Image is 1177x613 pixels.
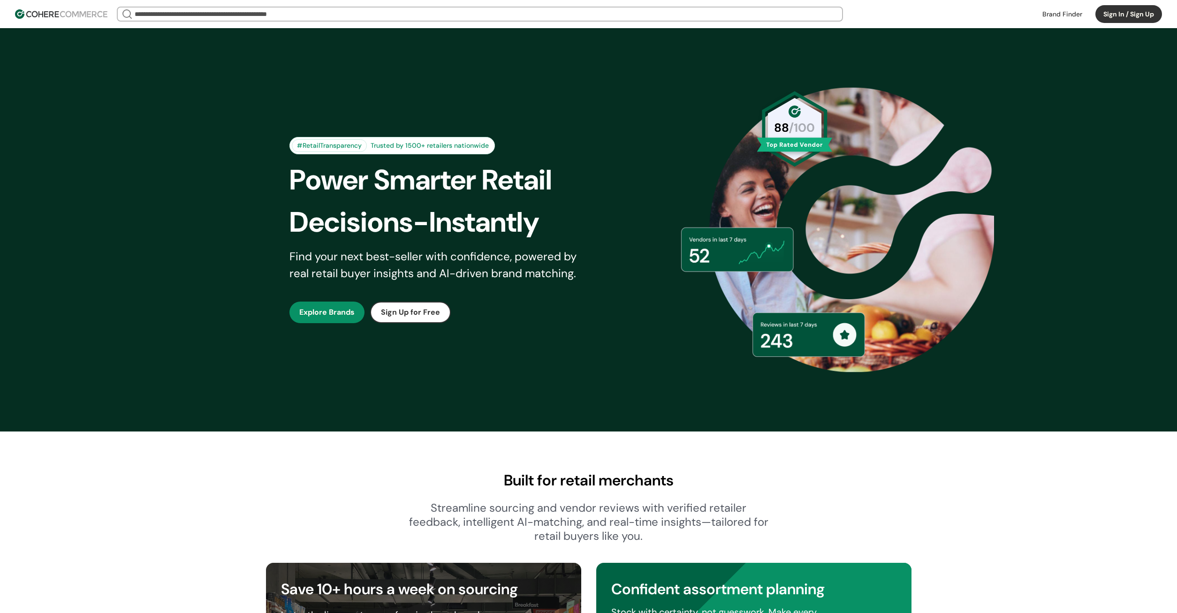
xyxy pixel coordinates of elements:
div: Decisions-Instantly [289,201,605,243]
button: Sign In / Sign Up [1095,5,1162,23]
div: #RetailTransparency [292,139,367,152]
button: Explore Brands [289,302,364,323]
div: Trusted by 1500+ retailers nationwide [367,141,493,151]
div: Save 10+ hours a week on sourcing [281,578,566,600]
div: Streamline sourcing and vendor reviews with verified retailer feedback, intelligent AI-matching, ... [409,501,769,543]
div: Confident assortment planning [611,578,896,600]
h2: Built for retail merchants [266,469,911,492]
img: Cohere Logo [15,9,107,19]
div: Power Smarter Retail [289,159,605,201]
button: Sign Up for Free [370,302,451,323]
div: Find your next best-seller with confidence, powered by real retail buyer insights and AI-driven b... [289,248,589,282]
